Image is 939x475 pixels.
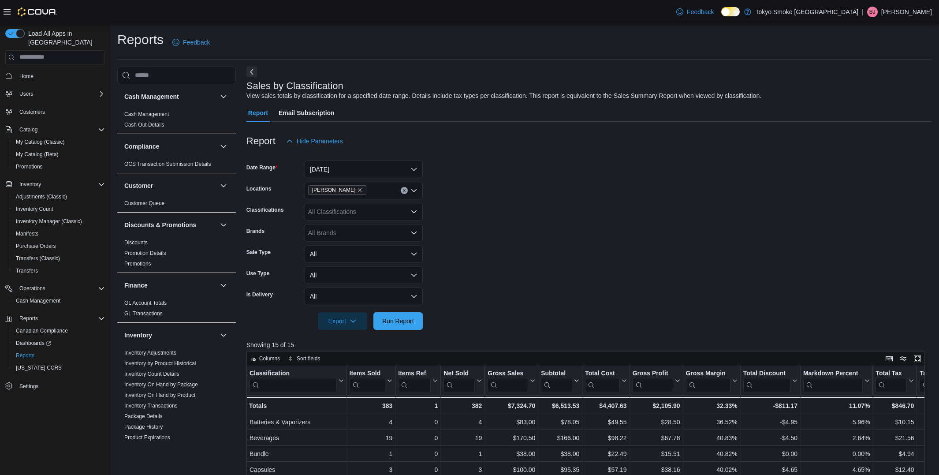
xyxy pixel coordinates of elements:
[12,338,55,348] a: Dashboards
[488,449,535,459] div: $38.00
[687,7,714,16] span: Feedback
[541,369,572,392] div: Subtotal
[443,369,482,392] button: Net Sold
[9,252,108,265] button: Transfers (Classic)
[632,369,673,378] div: Gross Profit
[488,433,535,443] div: $170.50
[124,142,216,151] button: Compliance
[250,464,344,475] div: Capsules
[488,369,528,392] div: Gross Sales
[443,369,475,392] div: Net Sold
[124,392,195,398] a: Inventory On Hand by Product
[9,240,108,252] button: Purchase Orders
[124,142,159,151] h3: Compliance
[488,369,535,392] button: Gross Sales
[443,369,475,378] div: Net Sold
[12,350,38,361] a: Reports
[12,228,42,239] a: Manifests
[124,402,178,409] span: Inventory Transactions
[124,181,153,190] h3: Customer
[541,433,579,443] div: $166.00
[541,400,579,411] div: $6,513.53
[686,433,737,443] div: 40.83%
[16,89,105,99] span: Users
[632,400,680,411] div: $2,105.90
[297,355,320,362] span: Sort fields
[410,208,417,215] button: Open list of options
[124,331,216,340] button: Inventory
[16,151,59,158] span: My Catalog (Beta)
[312,186,356,194] span: [PERSON_NAME]
[585,449,626,459] div: $22.49
[279,104,335,122] span: Email Subscription
[9,203,108,215] button: Inventory Count
[443,464,482,475] div: 3
[124,424,163,430] a: Package History
[756,7,859,17] p: Tokyo Smoke [GEOGRAPHIC_DATA]
[246,185,272,192] label: Locations
[25,29,105,47] span: Load All Apps in [GEOGRAPHIC_DATA]
[246,340,932,349] p: Showing 15 of 15
[124,392,195,399] span: Inventory On Hand by Product
[117,159,236,173] div: Compliance
[124,434,170,441] span: Product Expirations
[488,369,528,378] div: Gross Sales
[803,417,870,427] div: 5.96%
[305,161,423,178] button: [DATE]
[12,266,41,276] a: Transfers
[16,267,38,274] span: Transfers
[9,362,108,374] button: [US_STATE] CCRS
[16,124,41,135] button: Catalog
[16,297,60,304] span: Cash Management
[318,312,367,330] button: Export
[16,364,62,371] span: [US_STATE] CCRS
[16,106,105,117] span: Customers
[124,260,151,267] span: Promotions
[250,433,344,443] div: Beverages
[410,187,417,194] button: Open list of options
[308,185,367,195] span: Milton
[9,349,108,362] button: Reports
[124,423,163,430] span: Package History
[12,137,68,147] a: My Catalog (Classic)
[12,295,64,306] a: Cash Management
[16,107,48,117] a: Customers
[488,417,535,427] div: $83.00
[16,124,105,135] span: Catalog
[12,350,105,361] span: Reports
[284,353,324,364] button: Sort fields
[124,349,176,356] span: Inventory Adjustments
[124,434,170,441] a: Product Expirations
[398,369,431,378] div: Items Ref
[124,310,163,317] span: GL Transactions
[19,315,38,322] span: Reports
[124,300,167,306] a: GL Account Totals
[250,449,344,459] div: Bundle
[283,132,347,150] button: Hide Parameters
[16,381,42,392] a: Settings
[2,123,108,136] button: Catalog
[246,67,257,77] button: Next
[16,380,105,391] span: Settings
[124,111,169,118] span: Cash Management
[867,7,878,17] div: Bhavik Jogee
[585,433,626,443] div: $98.22
[124,413,163,420] span: Package Details
[12,363,65,373] a: [US_STATE] CCRS
[12,161,105,172] span: Promotions
[259,355,280,362] span: Columns
[862,7,864,17] p: |
[2,312,108,325] button: Reports
[585,417,626,427] div: $49.55
[12,253,105,264] span: Transfers (Classic)
[398,400,438,411] div: 1
[912,353,923,364] button: Enter fullscreen
[876,400,914,411] div: $846.70
[743,464,797,475] div: -$4.65
[12,149,62,160] a: My Catalog (Beta)
[124,250,166,257] span: Promotion Details
[16,352,34,359] span: Reports
[398,464,438,475] div: 0
[743,417,797,427] div: -$4.95
[803,433,870,443] div: 2.64%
